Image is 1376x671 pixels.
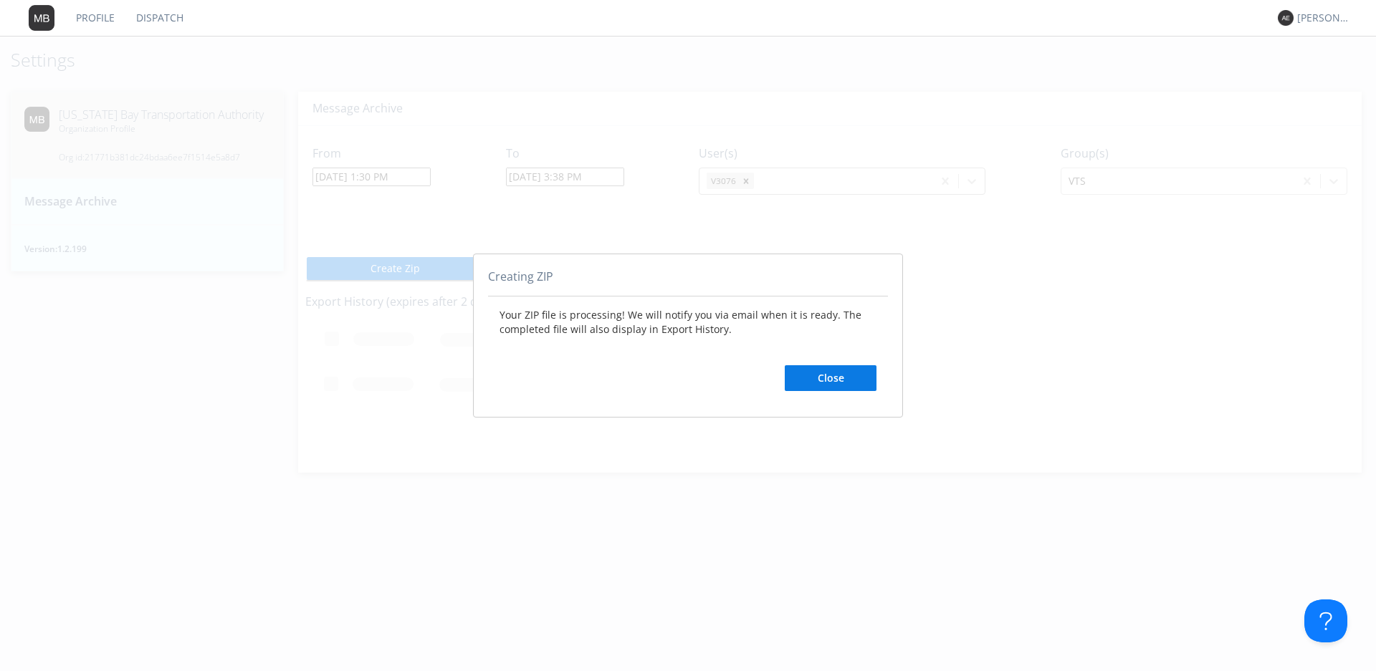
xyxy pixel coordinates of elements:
[488,269,888,297] div: Creating ZIP
[1278,10,1294,26] img: 373638.png
[488,296,888,402] div: Your ZIP file is processing! We will notify you via email when it is ready. The completed file wi...
[473,254,903,418] div: abcd
[29,5,54,31] img: 373638.png
[1297,11,1351,25] div: [PERSON_NAME]
[785,365,876,391] button: Close
[1304,599,1347,642] iframe: Toggle Customer Support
